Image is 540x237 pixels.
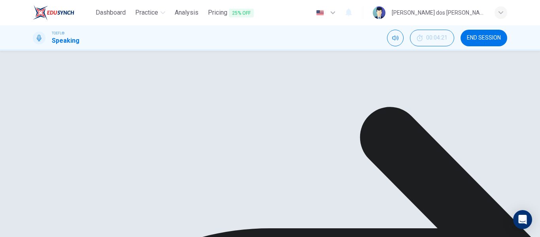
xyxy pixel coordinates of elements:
[96,8,126,17] span: Dashboard
[208,8,254,18] span: Pricing
[172,6,202,20] button: Analysis
[229,9,254,17] span: 25% OFF
[93,6,129,20] button: Dashboard
[132,6,168,20] button: Practice
[373,6,385,19] img: Profile picture
[410,30,454,46] button: 00:04:21
[52,36,79,46] h1: Speaking
[33,5,93,21] a: EduSynch logo
[33,5,74,21] img: EduSynch logo
[392,8,485,17] div: [PERSON_NAME] dos [PERSON_NAME]
[410,30,454,46] div: Hide
[135,8,158,17] span: Practice
[387,30,404,46] div: Mute
[426,35,447,41] span: 00:04:21
[315,10,325,16] img: en
[52,30,64,36] span: TOEFL®
[461,30,507,46] button: END SESSION
[513,210,532,229] div: Open Intercom Messenger
[175,8,198,17] span: Analysis
[205,6,257,20] button: Pricing25% OFF
[467,35,501,41] span: END SESSION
